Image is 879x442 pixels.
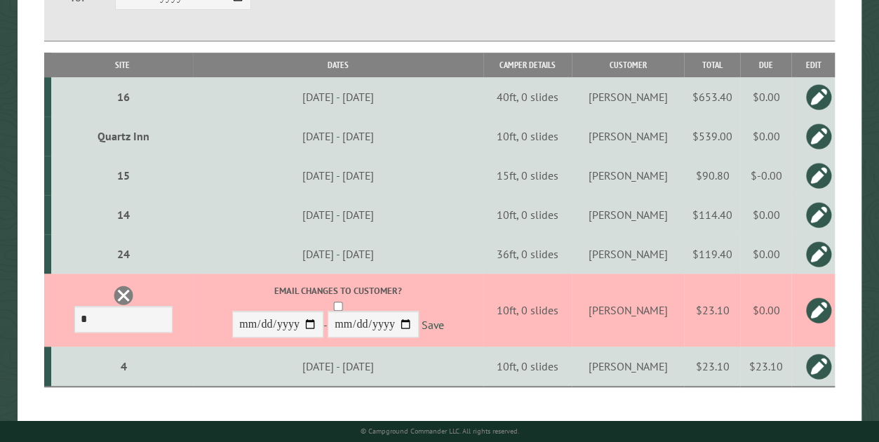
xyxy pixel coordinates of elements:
td: 40ft, 0 slides [483,77,572,116]
td: $0.00 [740,77,791,116]
td: $-0.00 [740,156,791,195]
label: Email changes to customer? [196,284,481,297]
td: $114.40 [684,195,740,234]
a: Delete this reservation [113,285,134,306]
td: 10ft, 0 slides [483,347,572,387]
td: 15ft, 0 slides [483,156,572,195]
div: - [196,284,481,341]
td: [PERSON_NAME] [572,195,684,234]
th: Total [684,53,740,77]
div: [DATE] - [DATE] [196,90,481,104]
div: Quartz Inn [57,129,192,143]
th: Customer [572,53,684,77]
small: © Campground Commander LLC. All rights reserved. [361,427,519,436]
td: $539.00 [684,116,740,156]
th: Camper Details [483,53,572,77]
td: $0.00 [740,195,791,234]
td: $23.10 [684,274,740,347]
td: $0.00 [740,234,791,274]
td: [PERSON_NAME] [572,77,684,116]
a: Save [422,318,444,332]
div: [DATE] - [DATE] [196,168,481,182]
td: $0.00 [740,116,791,156]
div: 16 [57,90,192,104]
div: [DATE] - [DATE] [196,247,481,261]
td: $0.00 [740,274,791,347]
th: Site [51,53,194,77]
th: Dates [193,53,483,77]
td: [PERSON_NAME] [572,274,684,347]
div: [DATE] - [DATE] [196,359,481,373]
td: $90.80 [684,156,740,195]
td: 36ft, 0 slides [483,234,572,274]
td: $23.10 [740,347,791,387]
div: 24 [57,247,192,261]
th: Edit [791,53,835,77]
td: [PERSON_NAME] [572,116,684,156]
td: [PERSON_NAME] [572,347,684,387]
div: [DATE] - [DATE] [196,129,481,143]
div: 4 [57,359,192,373]
td: 10ft, 0 slides [483,274,572,347]
td: $119.40 [684,234,740,274]
div: 15 [57,168,192,182]
td: $653.40 [684,77,740,116]
div: 14 [57,208,192,222]
td: [PERSON_NAME] [572,234,684,274]
td: $23.10 [684,347,740,387]
td: 10ft, 0 slides [483,195,572,234]
th: Due [740,53,791,77]
td: [PERSON_NAME] [572,156,684,195]
div: [DATE] - [DATE] [196,208,481,222]
td: 10ft, 0 slides [483,116,572,156]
